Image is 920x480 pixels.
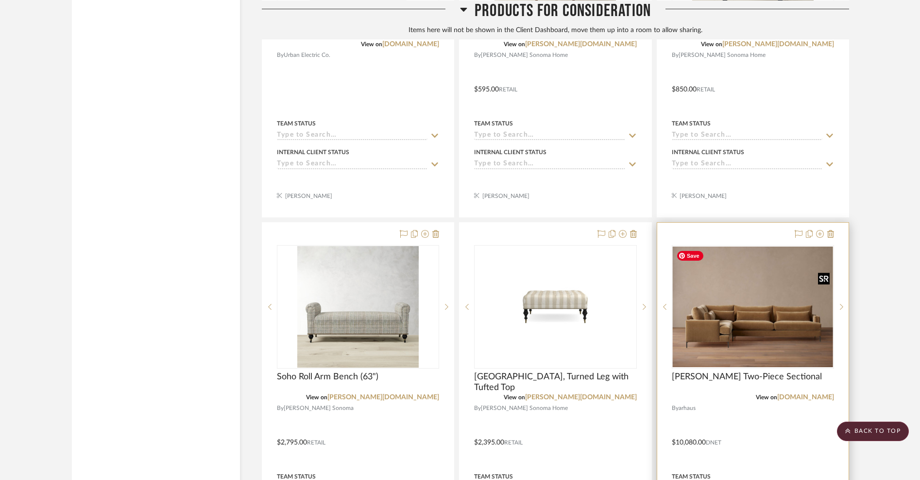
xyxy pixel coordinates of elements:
span: View on [361,41,382,47]
span: [PERSON_NAME] Sonoma Home [481,51,568,60]
div: 0 [672,246,834,368]
span: By [277,404,284,413]
a: [PERSON_NAME][DOMAIN_NAME] [525,41,637,48]
scroll-to-top-button: BACK TO TOP [837,422,909,441]
a: [PERSON_NAME][DOMAIN_NAME] [722,41,834,48]
span: View on [756,394,777,400]
div: Internal Client Status [672,148,744,157]
span: By [672,404,679,413]
span: View on [504,394,525,400]
span: [PERSON_NAME] Two-Piece Sectional [672,372,822,382]
span: [PERSON_NAME] Sonoma [284,404,354,413]
div: Team Status [277,119,316,128]
span: By [277,51,284,60]
div: Team Status [672,119,711,128]
a: [PERSON_NAME][DOMAIN_NAME] [327,394,439,401]
input: Type to Search… [672,131,822,141]
img: Soho Roll Arm Bench (63") [297,246,419,368]
input: Type to Search… [474,131,625,141]
div: Internal Client Status [277,148,349,157]
span: View on [504,41,525,47]
span: By [474,51,481,60]
span: [PERSON_NAME] Sonoma Home [679,51,766,60]
span: View on [306,394,327,400]
a: [DOMAIN_NAME] [382,41,439,48]
span: By [672,51,679,60]
a: [DOMAIN_NAME] [777,394,834,401]
input: Type to Search… [672,160,822,169]
div: Team Status [474,119,513,128]
input: Type to Search… [474,160,625,169]
span: [PERSON_NAME] Sonoma Home [481,404,568,413]
span: arhaus [679,404,696,413]
input: Type to Search… [277,131,427,141]
span: Save [677,251,703,261]
img: Sumner Two-Piece Sectional [673,247,833,367]
span: View on [701,41,722,47]
span: By [474,404,481,413]
div: Internal Client Status [474,148,546,157]
span: [GEOGRAPHIC_DATA], Turned Leg with Tufted Top [474,372,636,393]
div: Items here will not be shown in the Client Dashboard, move them up into a room to allow sharing. [262,25,849,36]
input: Type to Search… [277,160,427,169]
img: Fairfax Square Ottoman, Turned Leg with Tufted Top [494,246,616,368]
span: Soho Roll Arm Bench (63") [277,372,378,382]
span: Urban Electric Co. [284,51,330,60]
a: [PERSON_NAME][DOMAIN_NAME] [525,394,637,401]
